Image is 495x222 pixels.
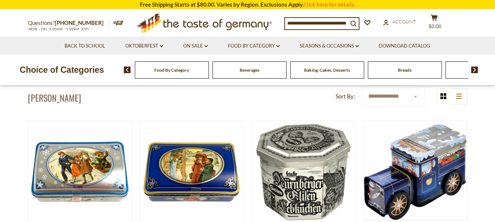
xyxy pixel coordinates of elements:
a: Oktoberfest [125,42,163,50]
a: [PHONE_NUMBER] [55,19,104,26]
span: Account [392,19,416,25]
a: Back to School [64,42,105,50]
p: Questions? [28,18,109,28]
a: Beverages [240,67,259,73]
a: Click here for details. [303,1,355,8]
button: $0.00 [424,14,446,33]
span: $0.00 [429,23,442,29]
a: Food By Category [154,67,189,73]
span: MON - FRI, 9:00AM - 5:00PM (EST) [28,27,90,31]
a: Food By Category [228,42,280,50]
img: previous arrow [124,67,131,73]
a: Download Catalog [379,42,430,50]
a: Account [383,18,416,26]
a: Seasons & Occasions [300,42,359,50]
a: On Sale [183,42,208,50]
img: next arrow [471,67,478,73]
h1: [PERSON_NAME] [28,92,81,103]
a: Baking, Cakes, Desserts [304,67,350,73]
a: Breads [398,67,411,73]
label: Sort By: [336,92,355,101]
